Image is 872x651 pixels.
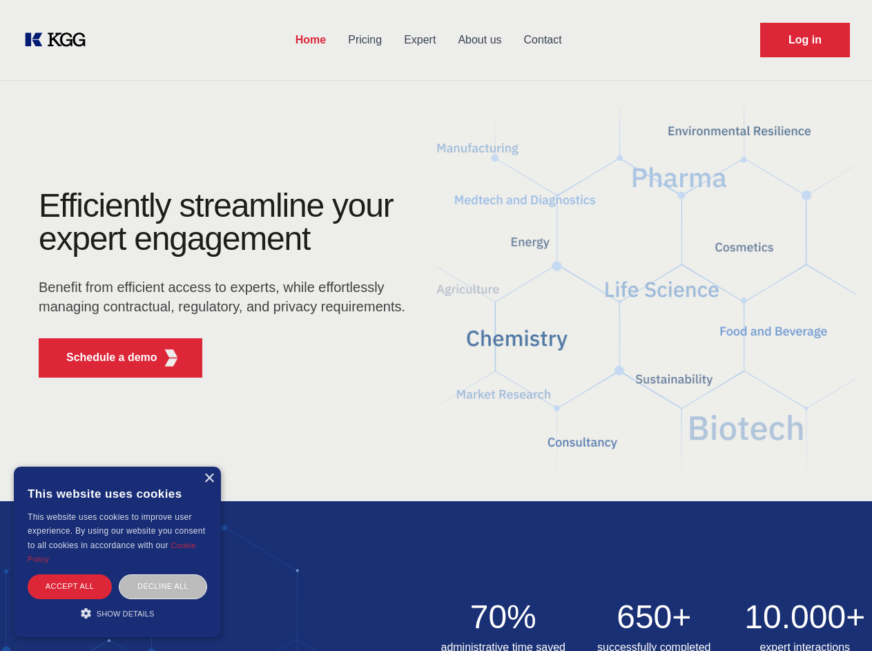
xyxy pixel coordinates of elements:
h2: 650+ [587,601,721,634]
div: Accept all [28,574,112,599]
p: Schedule a demo [66,349,157,366]
img: KGG Fifth Element RED [436,90,856,487]
a: Expert [393,22,447,58]
p: Benefit from efficient access to experts, while effortlessly managing contractual, regulatory, an... [39,278,414,316]
a: Request Demo [760,23,850,57]
a: KOL Knowledge Platform: Talk to Key External Experts (KEE) [22,29,97,51]
span: Show details [97,610,155,618]
div: Close [204,474,214,484]
div: Decline all [119,574,207,599]
span: This website uses cookies to improve user experience. By using our website you consent to all coo... [28,512,205,550]
h2: 70% [436,601,571,634]
img: KGG Fifth Element RED [162,349,180,367]
a: Home [284,22,337,58]
a: Pricing [337,22,393,58]
h1: Efficiently streamline your expert engagement [39,189,414,255]
div: This website uses cookies [28,477,207,510]
a: About us [447,22,512,58]
a: Cookie Policy [28,541,196,563]
div: Show details [28,606,207,620]
button: Schedule a demoKGG Fifth Element RED [39,338,202,378]
a: Contact [513,22,573,58]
